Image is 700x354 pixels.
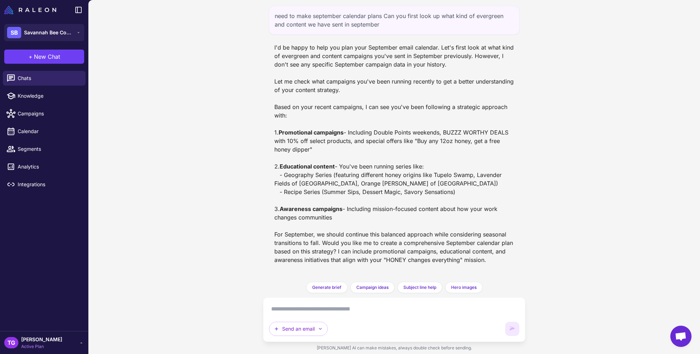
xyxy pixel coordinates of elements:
[34,52,60,61] span: New Chat
[18,127,80,135] span: Calendar
[4,50,84,64] button: +New Chat
[350,282,395,293] button: Campaign ideas
[18,163,80,171] span: Analytics
[21,336,62,343] span: [PERSON_NAME]
[670,326,692,347] a: Open chat
[3,71,86,86] a: Chats
[18,92,80,100] span: Knowledge
[306,282,348,293] button: Generate brief
[3,88,86,103] a: Knowledge
[4,6,56,14] img: Raleon Logo
[269,6,520,35] div: need to make september calendar plans Can you first look up what kind of evergreen and content we...
[18,145,80,153] span: Segments
[445,282,483,293] button: Hero images
[21,343,62,350] span: Active Plan
[3,159,86,174] a: Analytics
[263,342,526,354] div: [PERSON_NAME] AI can make mistakes, always double check before sending.
[18,74,80,82] span: Chats
[24,29,74,36] span: Savannah Bee Company
[18,181,80,188] span: Integrations
[403,284,436,291] span: Subject line help
[3,124,86,139] a: Calendar
[397,282,442,293] button: Subject line help
[3,177,86,192] a: Integrations
[29,52,33,61] span: +
[7,27,21,38] div: SB
[4,24,84,41] button: SBSavannah Bee Company
[280,163,335,170] strong: Educational content
[356,284,389,291] span: Campaign ideas
[451,284,477,291] span: Hero images
[312,284,342,291] span: Generate brief
[274,43,514,264] div: I'd be happy to help you plan your September email calendar. Let's first look at what kind of eve...
[3,142,86,156] a: Segments
[4,337,18,348] div: TG
[269,322,328,336] button: Send an email
[3,106,86,121] a: Campaigns
[280,205,343,212] strong: Awareness campaigns
[18,110,80,118] span: Campaigns
[279,129,344,136] strong: Promotional campaigns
